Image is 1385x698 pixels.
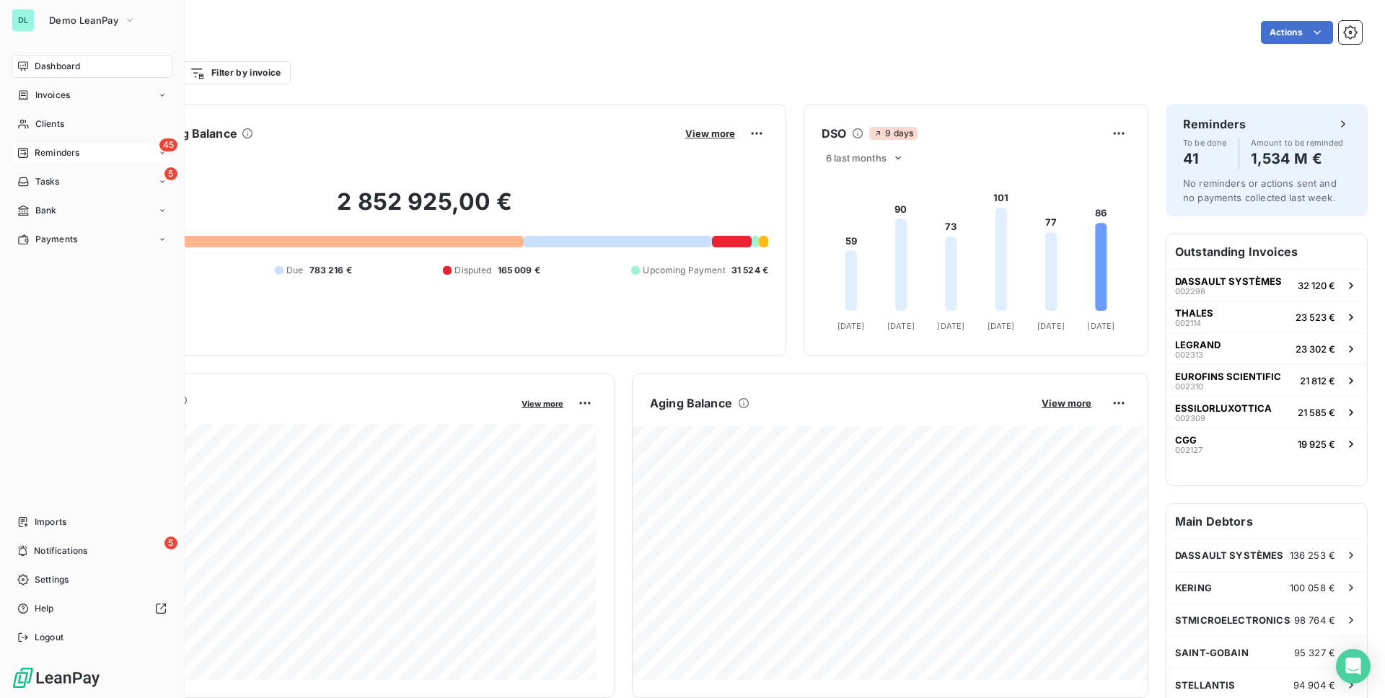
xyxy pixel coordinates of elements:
[35,60,80,73] span: Dashboard
[1166,269,1367,301] button: DASSAULT SYSTÈMES00229832 120 €
[1251,147,1344,170] h4: 1,534 M €
[1175,434,1197,446] span: CGG
[82,187,768,231] h2: 2 852 925,00 €
[35,118,64,131] span: Clients
[35,175,60,188] span: Tasks
[826,152,887,164] span: 6 last months
[1251,138,1344,147] span: Amount to be reminded
[1298,407,1335,418] span: 21 585 €
[12,597,172,620] a: Help
[1175,402,1272,414] span: ESSILORLUXOTTICA
[164,167,177,180] span: 5
[1037,397,1096,410] button: View more
[1290,549,1335,561] span: 136 253 €
[49,14,118,26] span: Demo LeanPay
[35,89,70,102] span: Invoices
[35,573,69,586] span: Settings
[1175,275,1282,287] span: DASSAULT SYSTÈMES
[1300,375,1335,386] span: 21 812 €
[517,397,568,410] button: View more
[1296,343,1335,355] span: 23 302 €
[1296,312,1335,323] span: 23 523 €
[159,138,177,151] span: 45
[643,264,725,277] span: Upcoming Payment
[681,127,739,140] button: View more
[309,264,352,277] span: 783 216 €
[887,321,915,331] tspan: [DATE]
[1037,321,1065,331] tspan: [DATE]
[454,264,491,277] span: Disputed
[1042,397,1091,409] span: View more
[1175,319,1201,327] span: 002114
[1290,582,1335,593] span: 100 058 €
[1336,649,1371,684] div: Open Intercom Messenger
[1175,679,1236,691] span: STELLANTIS
[12,9,35,32] div: DL
[164,536,177,549] span: 5
[1166,332,1367,364] button: LEGRAND00231323 302 €
[1087,321,1114,331] tspan: [DATE]
[1175,350,1203,359] span: 002313
[937,321,964,331] tspan: [DATE]
[1294,647,1335,658] span: 95 327 €
[1175,414,1205,423] span: 002309
[1175,307,1213,319] span: THALES
[650,394,732,412] h6: Aging Balance
[35,204,57,217] span: Bank
[498,264,540,277] span: 165 009 €
[35,146,79,159] span: Reminders
[34,544,87,557] span: Notifications
[685,128,735,139] span: View more
[286,264,303,277] span: Due
[869,127,918,140] span: 9 days
[1175,371,1281,382] span: EUROFINS SCIENTIFIC
[1261,21,1333,44] button: Actions
[1175,614,1291,626] span: STMICROELECTRONICS
[1183,147,1227,170] h4: 41
[35,631,63,644] span: Logout
[1183,177,1337,203] span: No reminders or actions sent and no payments collected last week.
[35,516,66,529] span: Imports
[1175,549,1284,561] span: DASSAULT SYSTÈMES
[1175,446,1202,454] span: 002127
[1298,280,1335,291] span: 32 120 €
[1166,364,1367,396] button: EUROFINS SCIENTIFIC00231021 812 €
[1175,582,1212,593] span: KERING
[1294,614,1335,626] span: 98 764 €
[837,321,865,331] tspan: [DATE]
[1166,301,1367,332] button: THALES00211423 523 €
[180,61,290,84] button: Filter by invoice
[1183,138,1227,147] span: To be done
[988,321,1015,331] tspan: [DATE]
[82,409,511,424] span: Monthly Revenue
[1175,287,1205,296] span: 002298
[12,666,101,689] img: Logo LeanPay
[1175,339,1221,350] span: LEGRAND
[731,264,768,277] span: 31 524 €
[35,233,77,246] span: Payments
[522,399,563,409] span: View more
[1166,504,1367,539] h6: Main Debtors
[1166,428,1367,459] button: CGG00212719 925 €
[1175,382,1203,391] span: 002310
[1166,234,1367,269] h6: Outstanding Invoices
[822,125,846,142] h6: DSO
[1175,647,1249,658] span: SAINT-GOBAIN
[1298,438,1335,450] span: 19 925 €
[1293,679,1335,691] span: 94 904 €
[1166,396,1367,428] button: ESSILORLUXOTTICA00230921 585 €
[1183,115,1246,133] h6: Reminders
[35,602,54,615] span: Help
